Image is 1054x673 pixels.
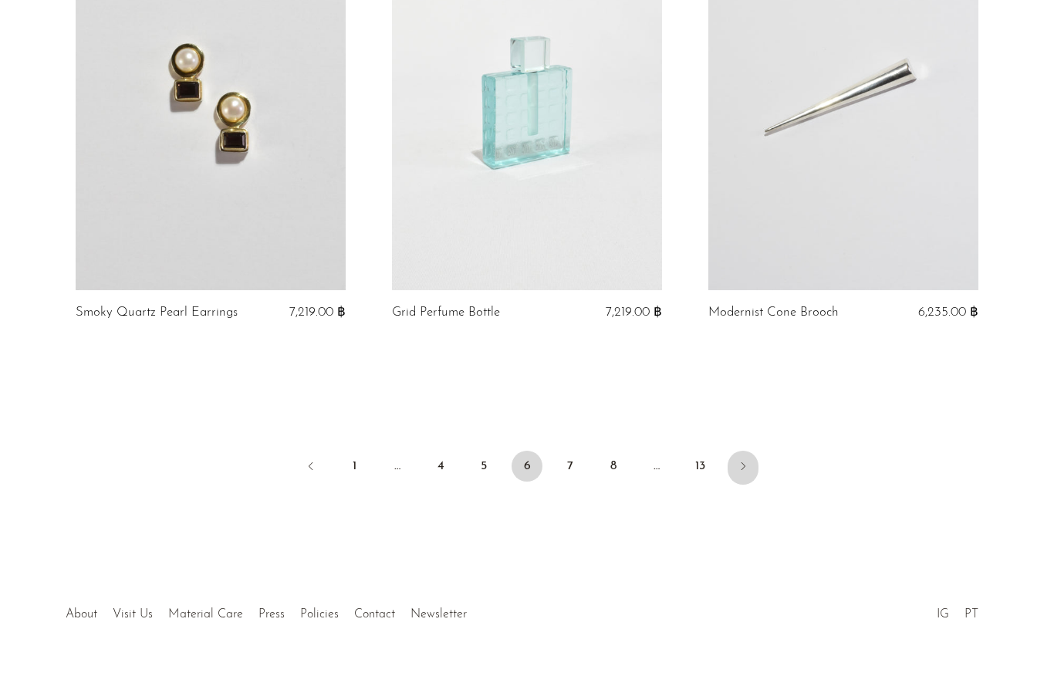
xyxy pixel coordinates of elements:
a: Previous [296,451,326,485]
span: 6,235.00 ฿ [918,306,978,319]
a: Contact [354,608,395,621]
a: Next [728,451,758,485]
a: Visit Us [113,608,153,621]
a: Modernist Cone Brooch [708,306,839,320]
span: … [641,451,672,482]
span: 7,219.00 ฿ [606,306,662,319]
a: 8 [598,451,629,482]
a: Policies [300,608,339,621]
a: PT [964,608,978,621]
a: 1 [339,451,370,482]
span: 6 [512,451,542,482]
ul: Quick links [58,596,475,625]
a: About [66,608,97,621]
a: Smoky Quartz Pearl Earrings [76,306,238,320]
a: 13 [684,451,715,482]
a: 4 [425,451,456,482]
a: 5 [468,451,499,482]
a: IG [937,608,949,621]
span: … [382,451,413,482]
a: Material Care [168,608,243,621]
ul: Social Medias [929,596,986,625]
a: 7 [555,451,586,482]
a: Press [258,608,285,621]
span: 7,219.00 ฿ [289,306,346,319]
a: Grid Perfume Bottle [392,306,500,320]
